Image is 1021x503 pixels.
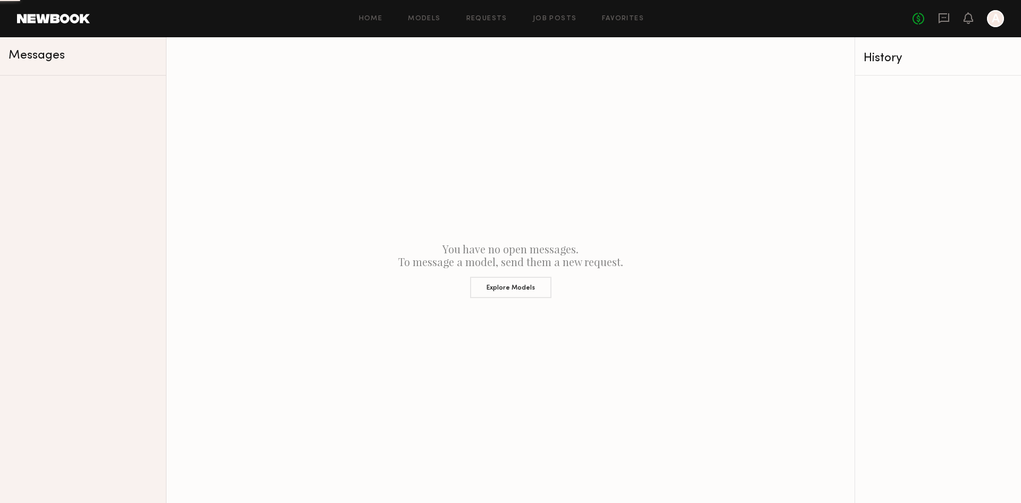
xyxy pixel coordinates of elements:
div: You have no open messages. To message a model, send them a new request. [166,37,855,503]
a: Explore Models [175,268,846,298]
a: Job Posts [533,15,577,22]
span: Messages [9,50,65,62]
button: Explore Models [470,277,551,298]
div: History [864,52,1012,64]
a: Models [408,15,440,22]
a: Requests [466,15,507,22]
a: A [987,10,1004,27]
a: Home [359,15,383,22]
a: Favorites [602,15,644,22]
